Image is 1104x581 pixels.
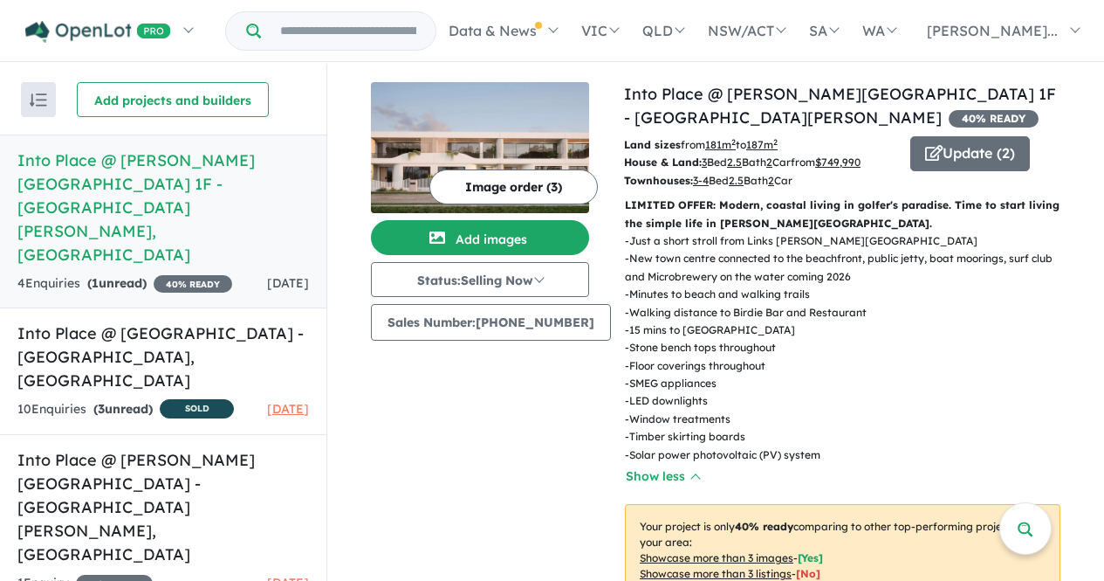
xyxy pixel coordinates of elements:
[625,232,1074,250] p: - Just a short stroll from Links [PERSON_NAME][GEOGRAPHIC_DATA]
[625,446,1074,464] p: - Solar power photovoltaic (PV) system
[625,304,1074,322] p: - Walking distance to Birdie Bar and Restaurant
[729,174,744,187] u: 2.5
[267,401,309,417] span: [DATE]
[949,110,1039,128] span: 40 % READY
[768,174,774,187] u: 2
[625,467,700,487] button: Show less
[77,82,269,117] button: Add projects and builders
[746,138,778,151] u: 187 m
[625,392,1074,410] p: - LED downlights
[25,21,171,43] img: Openlot PRO Logo White
[640,551,793,564] u: Showcase more than 3 images
[927,22,1058,39] span: [PERSON_NAME]...
[624,136,897,154] p: from
[624,156,702,169] b: House & Land:
[371,220,589,255] button: Add images
[625,428,1074,446] p: - Timber skirting boards
[798,551,823,564] span: [ Yes ]
[702,156,707,169] u: 3
[736,138,778,151] span: to
[160,399,234,418] span: SOLD
[625,286,1074,303] p: - Minutes to beach and walking trails
[371,262,589,297] button: Status:Selling Now
[624,174,693,187] b: Townhouses:
[93,401,153,417] strong: ( unread)
[693,174,709,187] u: 3-4
[625,322,1074,339] p: - 15 mins to [GEOGRAPHIC_DATA]
[624,154,897,171] p: Bed Bath Car from
[815,156,861,169] u: $ 749,990
[625,339,1074,356] p: - Stone bench tops throughout
[625,375,1074,392] p: - SMEG appliances
[766,156,772,169] u: 2
[371,82,589,213] img: Into Place @ Kennedy Bay Stage 1F - Port Kennedy
[727,156,742,169] u: 2.5
[731,137,736,147] sup: 2
[910,136,1030,171] button: Update (2)
[17,273,232,294] div: 4 Enquir ies
[429,169,598,204] button: Image order (3)
[796,567,820,580] span: [ No ]
[98,401,105,417] span: 3
[625,250,1074,286] p: - New town centre connected to the beachfront, public jetty, boat moorings, surf club and Microbr...
[30,93,47,107] img: sort.svg
[624,84,1056,128] a: Into Place @ [PERSON_NAME][GEOGRAPHIC_DATA] 1F - [GEOGRAPHIC_DATA][PERSON_NAME]
[17,448,309,566] h5: Into Place @ [PERSON_NAME][GEOGRAPHIC_DATA] - [GEOGRAPHIC_DATA][PERSON_NAME] , [GEOGRAPHIC_DATA]
[640,567,792,580] u: Showcase more than 3 listings
[371,304,611,341] button: Sales Number:[PHONE_NUMBER]
[264,12,432,50] input: Try estate name, suburb, builder or developer
[773,137,778,147] sup: 2
[267,275,309,291] span: [DATE]
[624,172,897,190] p: Bed Bath Car
[154,275,232,293] span: 40 % READY
[92,275,99,291] span: 1
[625,411,1074,428] p: - Window treatments
[735,520,793,533] b: 40 % ready
[17,399,234,421] div: 10 Enquir ies
[625,197,1060,232] p: LIMITED OFFER: Modern, coastal living in golfer's paradise. Time to start living the simple life ...
[17,322,309,392] h5: Into Place @ [GEOGRAPHIC_DATA] - [GEOGRAPHIC_DATA] , [GEOGRAPHIC_DATA]
[87,275,147,291] strong: ( unread)
[625,357,1074,375] p: - Floor coverings throughout
[705,138,736,151] u: 181 m
[17,149,309,266] h5: Into Place @ [PERSON_NAME][GEOGRAPHIC_DATA] 1F - [GEOGRAPHIC_DATA][PERSON_NAME] , [GEOGRAPHIC_DATA]
[624,138,681,151] b: Land sizes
